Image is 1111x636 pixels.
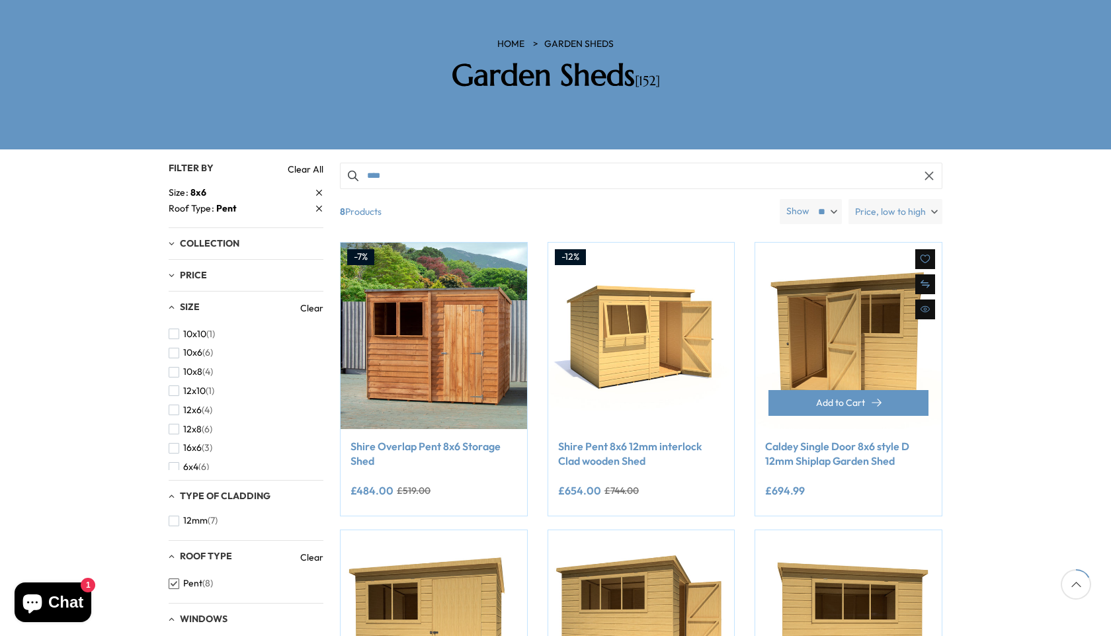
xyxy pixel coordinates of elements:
span: (8) [202,578,213,589]
button: Pent [169,574,213,593]
span: Roof Type [180,550,232,562]
span: 16x6 [183,442,202,454]
span: 10x8 [183,366,202,378]
a: Shire Pent 8x6 12mm interlock Clad wooden Shed [558,439,725,469]
span: (7) [208,515,218,526]
b: 8 [340,199,345,224]
a: Shire Overlap Pent 8x6 Storage Shed [350,439,517,469]
button: 16x6 [169,438,212,457]
button: 10x6 [169,343,213,362]
span: Products [335,199,774,224]
button: 10x10 [169,325,215,344]
button: 12x10 [169,381,214,401]
del: £519.00 [397,486,431,495]
span: Collection [180,237,239,249]
span: 12x6 [183,405,202,416]
span: Roof Type [169,202,216,216]
button: 12x8 [169,420,212,439]
div: -12% [555,249,586,265]
span: Type of Cladding [180,490,270,502]
span: [152] [635,73,660,89]
span: 12mm [183,515,208,526]
img: Shire Overlap Pent 8x6 Storage Shed - Best Shed [341,243,527,429]
span: Filter By [169,162,214,174]
button: 10x8 [169,362,213,381]
img: Shire Pent 8x6 12mm interlock Clad wooden Shed - Best Shed [548,243,735,429]
label: Price, low to high [848,199,942,224]
span: (6) [198,461,209,473]
span: (6) [202,424,212,435]
ins: £654.00 [558,485,601,496]
span: (6) [202,347,213,358]
span: 10x6 [183,347,202,358]
div: -7% [347,249,374,265]
ins: £694.99 [765,485,805,496]
span: (1) [206,329,215,340]
span: Price [180,269,207,281]
del: £744.00 [604,486,639,495]
ins: £484.00 [350,485,393,496]
a: Caldey Single Door 8x6 style D 12mm Shiplap Garden Shed [765,439,932,469]
a: Clear [300,301,323,315]
h2: Garden Sheds [367,58,744,93]
span: 12x8 [183,424,202,435]
inbox-online-store-chat: Shopify online store chat [11,582,95,625]
button: 12mm [169,511,218,530]
span: 12x10 [183,385,206,397]
span: (4) [202,405,212,416]
span: Size [169,186,190,200]
button: Add to Cart [768,390,928,416]
span: Windows [180,613,227,625]
button: 6x4 [169,457,209,477]
a: HOME [497,38,524,51]
label: Show [786,205,809,218]
a: Garden Sheds [544,38,614,51]
span: (1) [206,385,214,397]
span: Size [180,301,200,313]
span: Price, low to high [855,199,926,224]
span: Add to Cart [816,398,865,407]
span: Pent [183,578,202,589]
span: (3) [202,442,212,454]
span: (4) [202,366,213,378]
input: Search products [340,163,942,189]
span: 8x6 [190,186,206,198]
a: Clear All [288,163,323,176]
a: Clear [300,551,323,564]
button: 12x6 [169,401,212,420]
span: Pent [216,202,237,214]
span: 6x4 [183,461,198,473]
span: 10x10 [183,329,206,340]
